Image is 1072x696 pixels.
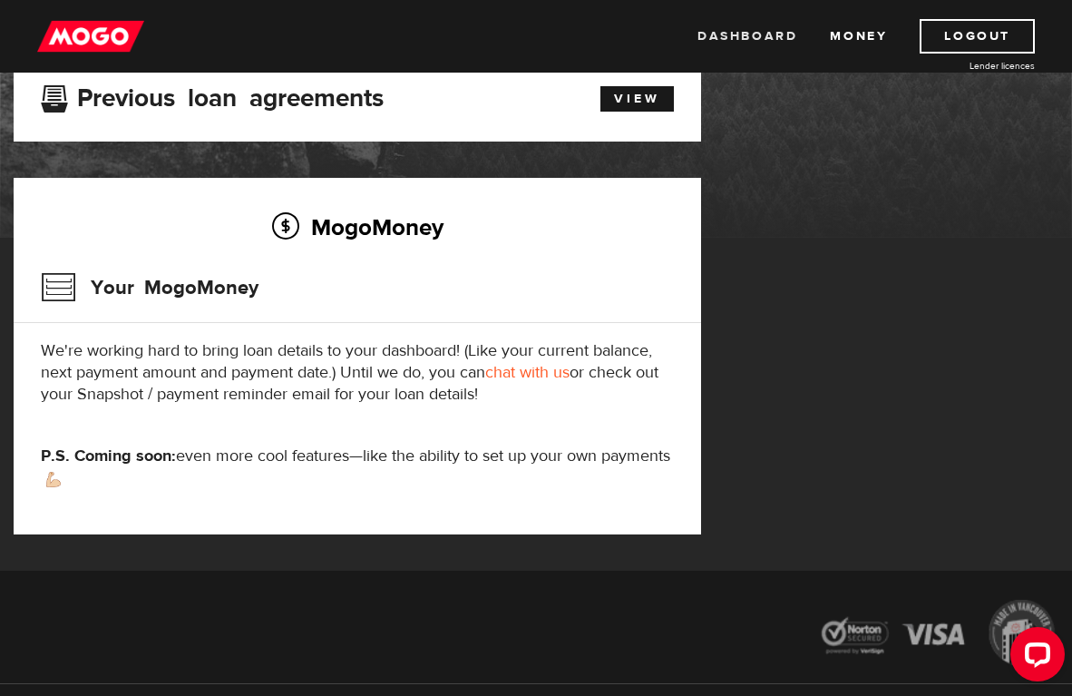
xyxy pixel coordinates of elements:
iframe: LiveChat chat widget [996,620,1072,696]
a: Logout [920,19,1035,54]
a: Dashboard [697,19,797,54]
img: strong arm emoji [46,472,61,487]
p: We're working hard to bring loan details to your dashboard! (Like your current balance, next paym... [41,340,674,406]
a: Lender licences [899,59,1035,73]
h2: MogoMoney [41,208,674,246]
img: mogo_logo-11ee424be714fa7cbb0f0f49df9e16ec.png [37,19,144,54]
a: View [600,86,674,112]
p: even more cool features—like the ability to set up your own payments [41,446,674,489]
h3: Your MogoMoney [41,264,258,311]
a: Money [830,19,887,54]
h3: Previous loan agreements [41,83,384,107]
a: chat with us [485,362,570,383]
strong: P.S. Coming soon: [41,446,176,466]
